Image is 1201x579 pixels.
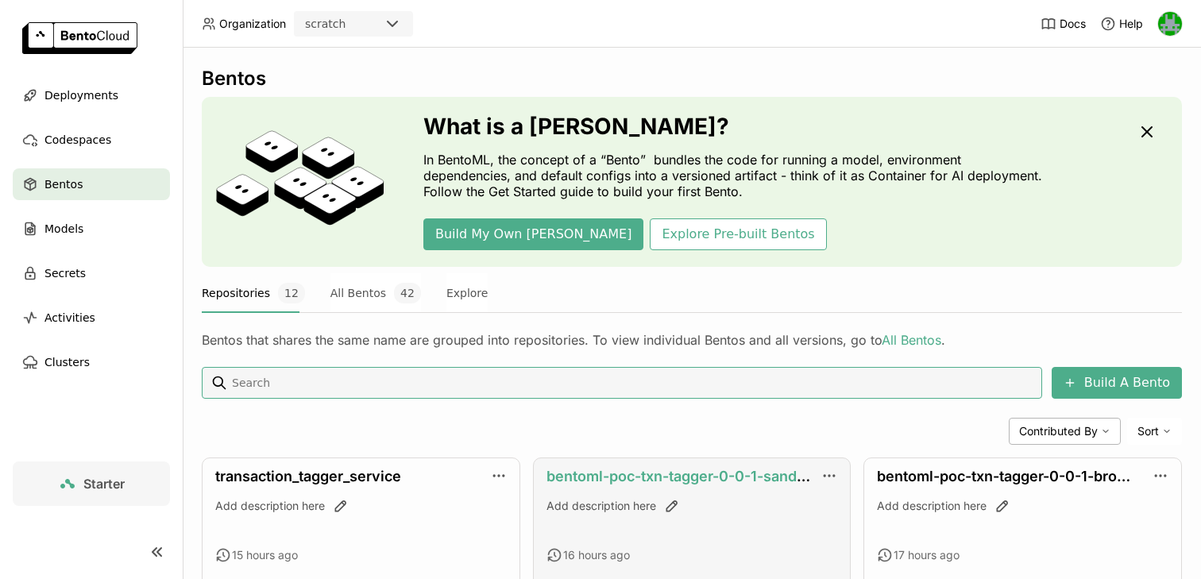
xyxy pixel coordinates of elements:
button: Explore [446,273,489,313]
p: In BentoML, the concept of a “Bento” bundles the code for running a model, environment dependenci... [423,152,1051,199]
input: Selected scratch. [347,17,349,33]
span: Secrets [44,264,86,283]
a: Secrets [13,257,170,289]
a: Starter [13,461,170,506]
button: Repositories [202,273,305,313]
span: Starter [83,476,125,492]
a: Codespaces [13,124,170,156]
span: Contributed By [1019,424,1098,438]
div: Add description here [215,498,507,514]
a: Activities [13,302,170,334]
div: Add description here [877,498,1168,514]
a: bentoml-poc-txn-tagger-0-0-1-browser [877,468,1151,484]
input: Search [230,370,1036,396]
span: 15 hours ago [232,548,298,562]
span: Models [44,219,83,238]
span: Bentos [44,175,83,194]
a: Deployments [13,79,170,111]
a: All Bentos [882,332,941,348]
span: Clusters [44,353,90,372]
img: Sean Hickey [1158,12,1182,36]
span: Deployments [44,86,118,105]
img: logo [22,22,137,54]
a: Models [13,213,170,245]
div: Bentos [202,67,1182,91]
button: Build My Own [PERSON_NAME] [423,218,643,250]
span: Sort [1137,424,1159,438]
div: Help [1100,16,1143,32]
span: 16 hours ago [563,548,630,562]
div: Bentos that shares the same name are grouped into repositories. To view individual Bentos and all... [202,332,1182,348]
span: 17 hours ago [894,548,960,562]
a: Clusters [13,346,170,378]
a: Bentos [13,168,170,200]
span: 12 [278,283,305,303]
a: transaction_tagger_service [215,468,401,484]
div: Add description here [546,498,838,514]
img: cover onboarding [214,129,385,234]
span: Activities [44,308,95,327]
button: All Bentos [330,273,421,313]
a: Docs [1041,16,1086,32]
button: Build A Bento [1052,367,1182,399]
span: Organization [219,17,286,31]
span: Codespaces [44,130,111,149]
div: Contributed By [1009,418,1121,445]
span: 42 [394,283,421,303]
span: Help [1119,17,1143,31]
a: bentoml-poc-txn-tagger-0-0-1-sandbox [546,468,822,484]
button: Explore Pre-built Bentos [650,218,826,250]
h3: What is a [PERSON_NAME]? [423,114,1051,139]
div: Sort [1127,418,1182,445]
span: Docs [1060,17,1086,31]
div: scratch [305,16,346,32]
